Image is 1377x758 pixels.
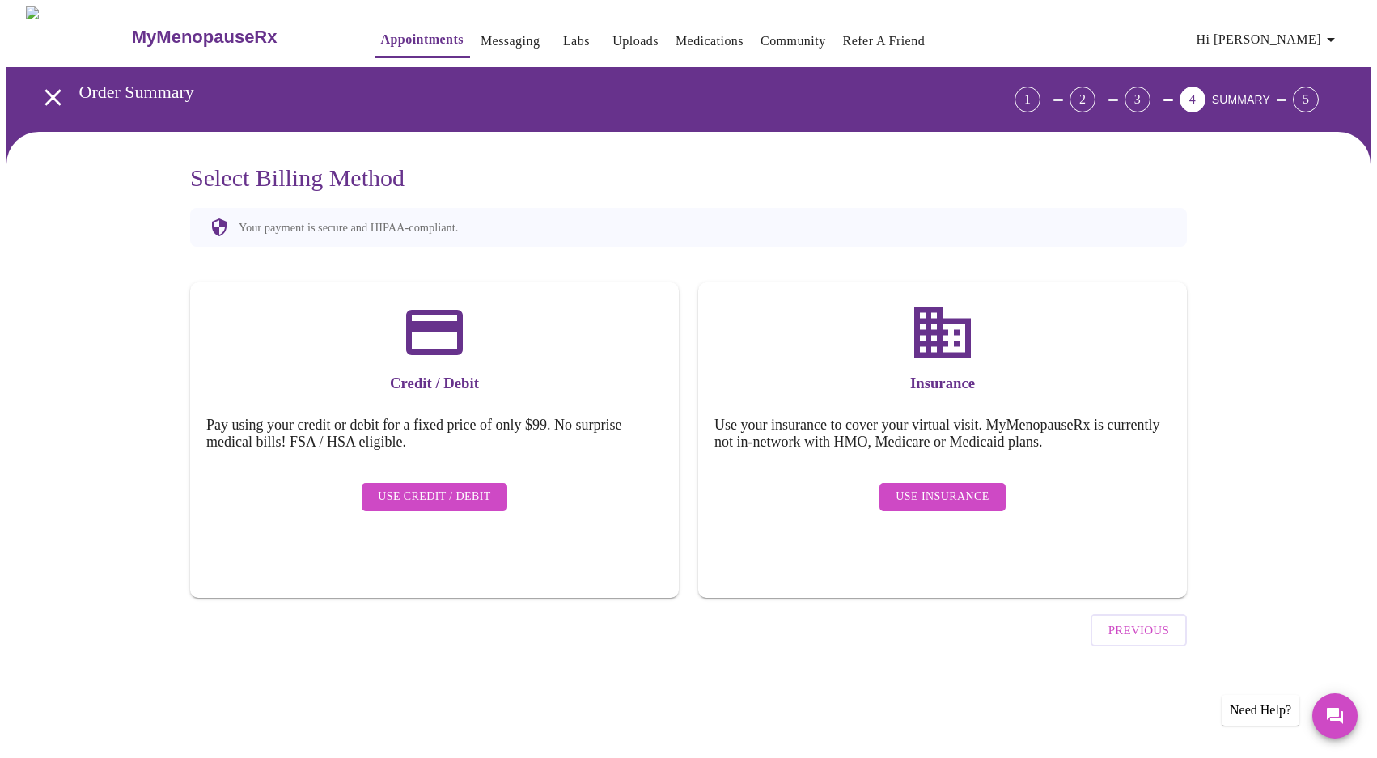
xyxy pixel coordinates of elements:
[29,74,77,121] button: open drawer
[132,27,278,48] h3: MyMenopauseRx
[1125,87,1150,112] div: 3
[1108,620,1169,641] span: Previous
[606,25,665,57] button: Uploads
[1293,87,1319,112] div: 5
[879,483,1005,511] button: Use Insurance
[714,417,1171,451] h5: Use your insurance to cover your virtual visit. MyMenopauseRx is currently not in-network with HM...
[474,25,546,57] button: Messaging
[239,221,458,235] p: Your payment is secure and HIPAA-compliant.
[190,164,1187,192] h3: Select Billing Method
[1312,693,1358,739] button: Messages
[129,9,341,66] a: MyMenopauseRx
[1190,23,1347,56] button: Hi [PERSON_NAME]
[714,375,1171,392] h3: Insurance
[26,6,129,67] img: MyMenopauseRx Logo
[206,375,663,392] h3: Credit / Debit
[481,30,540,53] a: Messaging
[381,28,464,51] a: Appointments
[837,25,932,57] button: Refer a Friend
[378,487,491,507] span: Use Credit / Debit
[843,30,926,53] a: Refer a Friend
[563,30,590,53] a: Labs
[1015,87,1040,112] div: 1
[676,30,744,53] a: Medications
[1091,614,1187,646] button: Previous
[362,483,507,511] button: Use Credit / Debit
[79,82,925,103] h3: Order Summary
[669,25,750,57] button: Medications
[375,23,470,58] button: Appointments
[1222,695,1299,726] div: Need Help?
[761,30,826,53] a: Community
[1197,28,1341,51] span: Hi [PERSON_NAME]
[896,487,989,507] span: Use Insurance
[754,25,833,57] button: Community
[206,417,663,451] h5: Pay using your credit or debit for a fixed price of only $99. No surprise medical bills! FSA / HS...
[550,25,602,57] button: Labs
[1070,87,1095,112] div: 2
[612,30,659,53] a: Uploads
[1212,93,1270,106] span: SUMMARY
[1180,87,1205,112] div: 4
